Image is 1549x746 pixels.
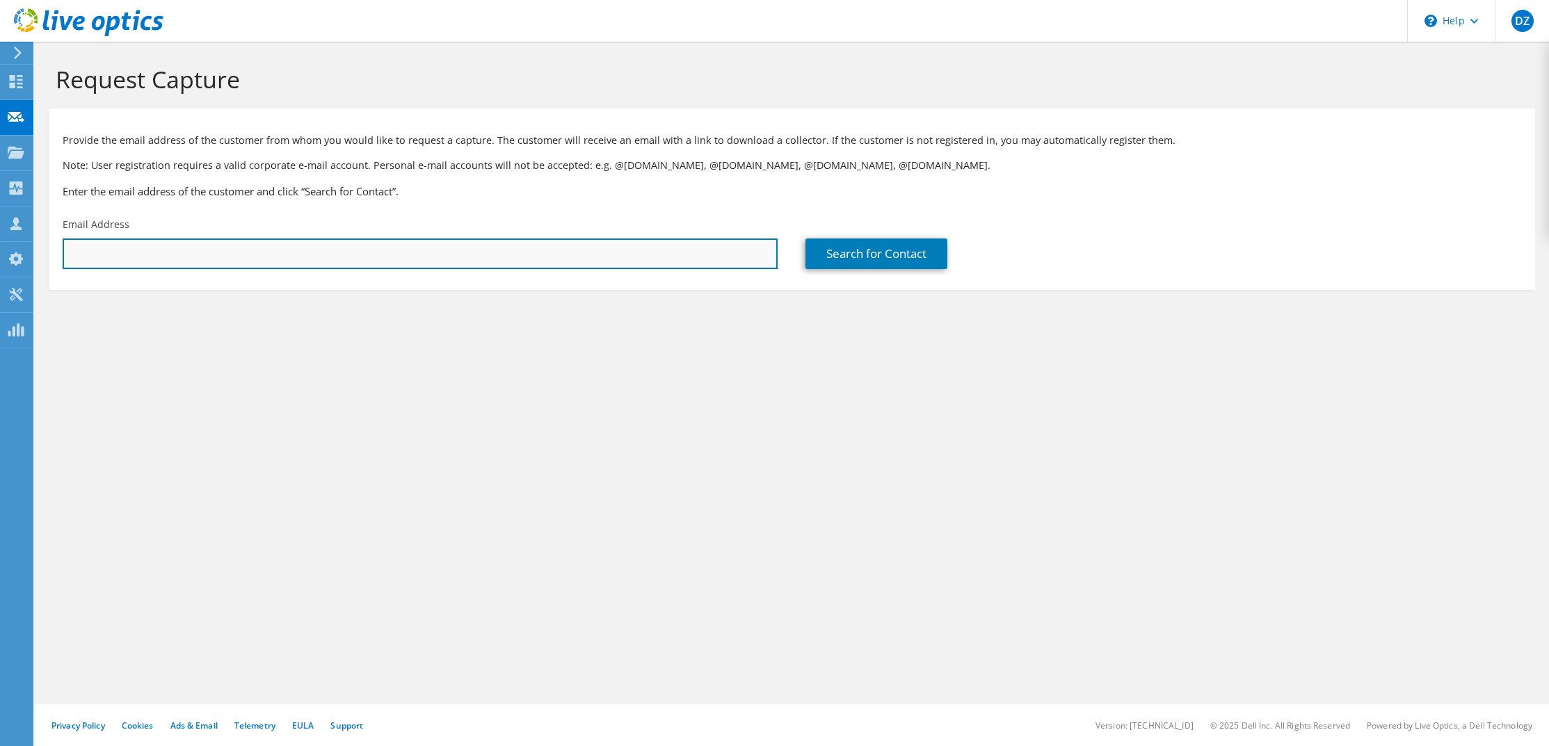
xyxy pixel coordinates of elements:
span: DZ [1511,10,1534,32]
a: Cookies [122,720,154,731]
a: Privacy Policy [51,720,105,731]
a: EULA [292,720,314,731]
li: Powered by Live Optics, a Dell Technology [1367,720,1532,731]
li: Version: [TECHNICAL_ID] [1095,720,1194,731]
label: Email Address [63,218,129,232]
a: Ads & Email [170,720,218,731]
a: Telemetry [234,720,275,731]
a: Support [330,720,363,731]
svg: \n [1424,15,1437,27]
p: Provide the email address of the customer from whom you would like to request a capture. The cust... [63,133,1521,148]
li: © 2025 Dell Inc. All Rights Reserved [1210,720,1350,731]
h1: Request Capture [56,65,1521,94]
h3: Enter the email address of the customer and click “Search for Contact”. [63,184,1521,199]
p: Note: User registration requires a valid corporate e-mail account. Personal e-mail accounts will ... [63,158,1521,173]
a: Search for Contact [805,238,947,269]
